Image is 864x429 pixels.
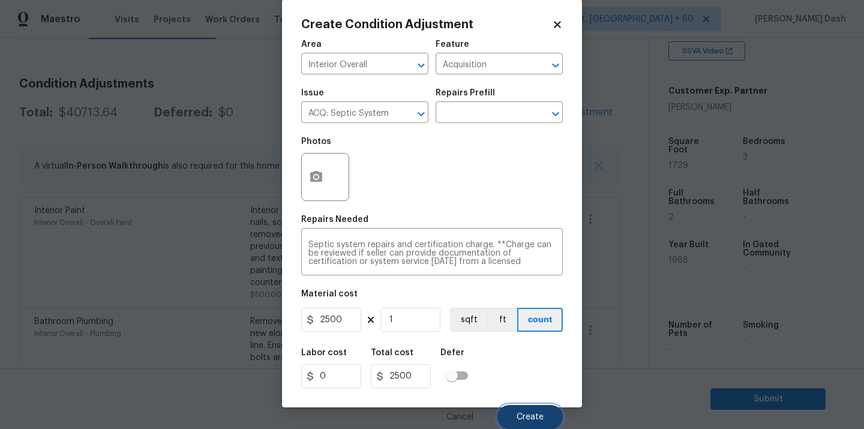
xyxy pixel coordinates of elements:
[517,308,563,332] button: count
[487,308,517,332] button: ft
[450,308,487,332] button: sqft
[301,349,347,357] h5: Labor cost
[301,89,324,97] h5: Issue
[308,241,556,266] textarea: Septic system repairs and certification charge. **Charge can be reviewed if seller can provide do...
[413,106,430,122] button: Open
[446,413,473,422] span: Cancel
[427,405,493,429] button: Cancel
[517,413,544,422] span: Create
[301,215,368,224] h5: Repairs Needed
[301,40,322,49] h5: Area
[440,349,464,357] h5: Defer
[497,405,563,429] button: Create
[413,57,430,74] button: Open
[436,89,495,97] h5: Repairs Prefill
[436,40,469,49] h5: Feature
[547,106,564,122] button: Open
[371,349,413,357] h5: Total cost
[301,137,331,146] h5: Photos
[301,19,552,31] h2: Create Condition Adjustment
[547,57,564,74] button: Open
[301,290,358,298] h5: Material cost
